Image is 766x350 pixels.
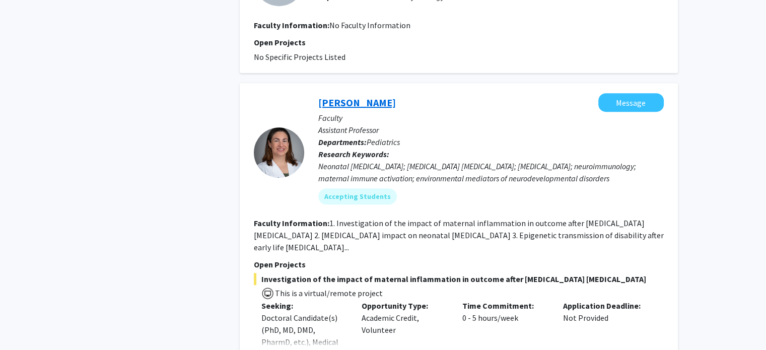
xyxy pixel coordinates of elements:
button: Message Elizabeth Wright-Jin [598,93,664,112]
p: Open Projects [254,258,664,270]
b: Research Keywords: [318,149,389,159]
b: Faculty Information: [254,20,329,30]
span: Pediatrics [367,137,400,147]
p: Application Deadline: [563,300,649,312]
p: Assistant Professor [318,124,664,136]
p: Faculty [318,112,664,124]
span: Investigation of the impact of maternal inflammation in outcome after [MEDICAL_DATA] [MEDICAL_DATA] [254,273,664,285]
span: No Specific Projects Listed [254,52,345,62]
p: Open Projects [254,36,664,48]
iframe: Chat [8,305,43,342]
mat-chip: Accepting Students [318,188,397,204]
a: [PERSON_NAME] [318,96,396,109]
b: Departments: [318,137,367,147]
p: Time Commitment: [462,300,548,312]
b: Faculty Information: [254,218,329,228]
span: No Faculty Information [329,20,410,30]
span: This is a virtual/remote project [274,288,383,298]
p: Opportunity Type: [362,300,447,312]
div: Neonatal [MEDICAL_DATA]; [MEDICAL_DATA] [MEDICAL_DATA]; [MEDICAL_DATA]; neuroimmunology; maternal... [318,160,664,184]
fg-read-more: 1. Investigation of the impact of maternal inflammation in outcome after [MEDICAL_DATA] [MEDICAL_... [254,218,664,252]
p: Seeking: [261,300,347,312]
